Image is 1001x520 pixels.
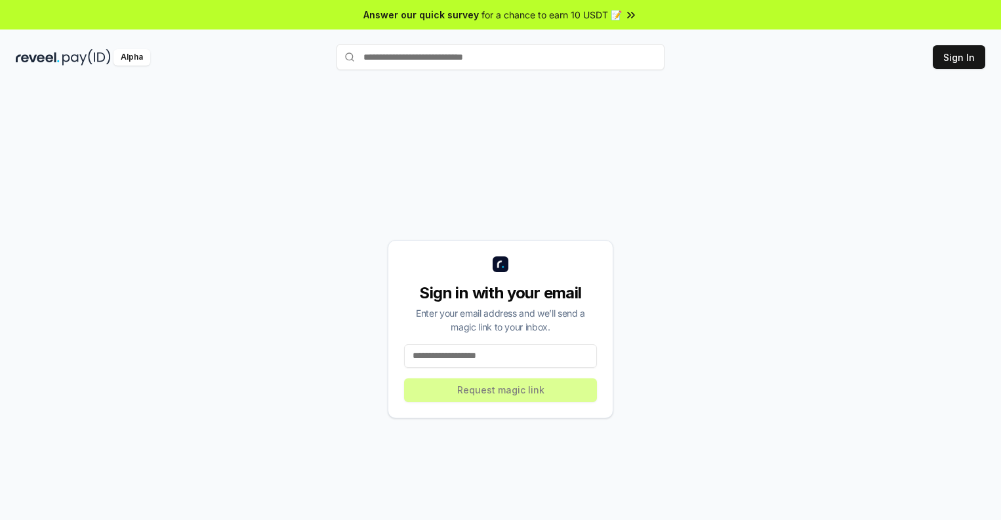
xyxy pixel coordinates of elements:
[113,49,150,66] div: Alpha
[404,306,597,334] div: Enter your email address and we’ll send a magic link to your inbox.
[493,256,508,272] img: logo_small
[62,49,111,66] img: pay_id
[933,45,985,69] button: Sign In
[481,8,622,22] span: for a chance to earn 10 USDT 📝
[16,49,60,66] img: reveel_dark
[404,283,597,304] div: Sign in with your email
[363,8,479,22] span: Answer our quick survey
